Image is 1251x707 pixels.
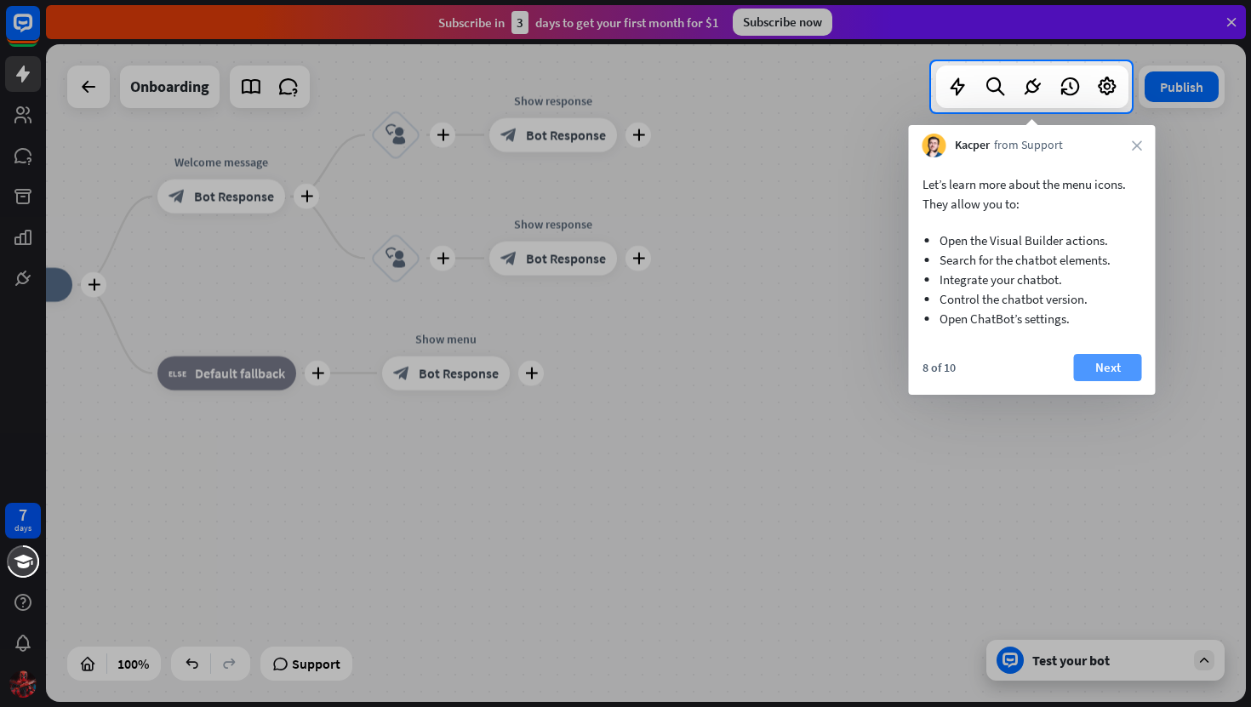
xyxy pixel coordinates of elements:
[940,231,1125,250] li: Open the Visual Builder actions.
[940,250,1125,270] li: Search for the chatbot elements.
[994,137,1063,154] span: from Support
[940,289,1125,309] li: Control the chatbot version.
[940,309,1125,328] li: Open ChatBot’s settings.
[1132,140,1142,151] i: close
[923,360,956,375] div: 8 of 10
[14,7,65,58] button: Open LiveChat chat widget
[1074,354,1142,381] button: Next
[955,137,990,154] span: Kacper
[923,174,1142,214] p: Let’s learn more about the menu icons. They allow you to:
[940,270,1125,289] li: Integrate your chatbot.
